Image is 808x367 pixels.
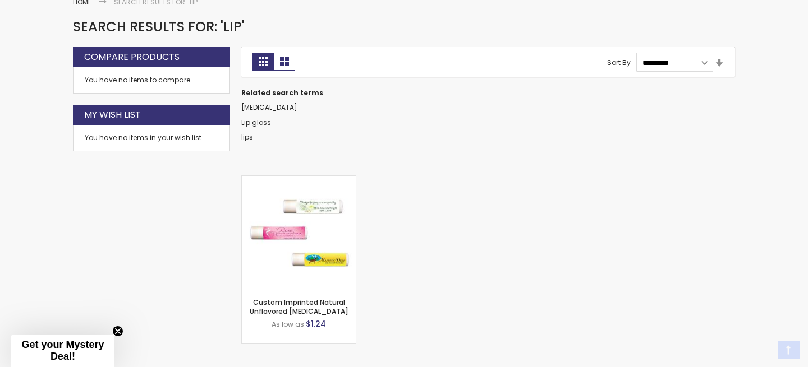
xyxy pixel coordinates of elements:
a: Lip gloss [241,118,271,127]
img: Custom Imprinted Natural Unflavored Lip Balm [242,176,356,290]
a: lips [241,132,253,142]
a: Custom Imprinted Natural Unflavored Lip Balm [242,175,356,185]
span: As low as [272,319,304,329]
strong: Grid [252,53,274,71]
a: Custom Imprinted Natural Unflavored [MEDICAL_DATA] [250,298,348,316]
dt: Related search terms [241,89,735,97]
button: Close teaser [112,326,123,337]
strong: My Wish List [84,109,141,121]
iframe: Google Customer Reviews [715,337,808,367]
div: You have no items in your wish list. [85,133,218,142]
span: $1.24 [306,318,326,329]
span: Search results for: 'lip' [73,17,245,36]
a: [MEDICAL_DATA] [241,103,297,112]
span: Get your Mystery Deal! [21,339,104,362]
strong: Compare Products [84,51,180,63]
label: Sort By [607,58,631,67]
div: You have no items to compare. [73,67,230,94]
div: Get your Mystery Deal!Close teaser [11,335,114,367]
